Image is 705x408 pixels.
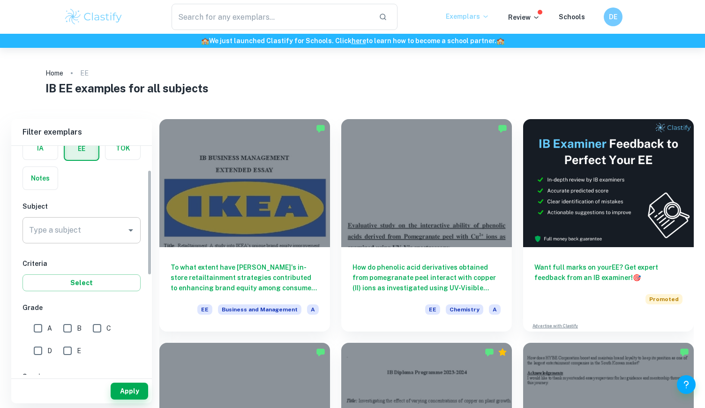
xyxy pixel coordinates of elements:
[446,11,489,22] p: Exemplars
[523,119,694,332] a: Want full marks on yourEE? Get expert feedback from an IB examiner!PromotedAdvertise with Clastify
[77,323,82,333] span: B
[307,304,319,315] span: A
[680,348,689,357] img: Marked
[677,375,696,394] button: Help and Feedback
[47,346,52,356] span: D
[23,167,58,189] button: Notes
[316,348,325,357] img: Marked
[218,304,301,315] span: Business and Management
[22,258,141,269] h6: Criteria
[425,304,440,315] span: EE
[201,37,209,45] span: 🏫
[559,13,585,21] a: Schools
[80,68,89,78] p: EE
[22,274,141,291] button: Select
[498,348,507,357] div: Premium
[22,371,141,382] h6: Session
[341,119,512,332] a: How do phenolic acid derivatives obtained from pomegranate peel interact with copper (II) ions as...
[111,383,148,400] button: Apply
[489,304,501,315] span: A
[498,124,507,133] img: Marked
[45,67,63,80] a: Home
[446,304,483,315] span: Chemistry
[64,8,123,26] img: Clastify logo
[633,274,641,281] span: 🎯
[645,294,682,304] span: Promoted
[2,36,703,46] h6: We just launched Clastify for Schools. Click to learn how to become a school partner.
[47,323,52,333] span: A
[352,37,366,45] a: here
[45,80,660,97] h1: IB EE examples for all subjects
[171,262,319,293] h6: To what extent have [PERSON_NAME]'s in-store retailtainment strategies contributed to enhancing b...
[159,119,330,332] a: To what extent have [PERSON_NAME]'s in-store retailtainment strategies contributed to enhancing b...
[604,8,622,26] button: DE
[22,201,141,212] h6: Subject
[105,137,140,159] button: TOK
[11,119,152,145] h6: Filter exemplars
[106,323,111,333] span: C
[65,137,98,160] button: EE
[197,304,212,315] span: EE
[508,12,540,23] p: Review
[485,348,494,357] img: Marked
[532,323,578,329] a: Advertise with Clastify
[23,137,58,159] button: IA
[124,224,137,237] button: Open
[316,124,325,133] img: Marked
[608,12,619,22] h6: DE
[352,262,501,293] h6: How do phenolic acid derivatives obtained from pomegranate peel interact with copper (II) ions as...
[77,346,81,356] span: E
[22,302,141,313] h6: Grade
[534,262,682,283] h6: Want full marks on your EE ? Get expert feedback from an IB examiner!
[496,37,504,45] span: 🏫
[172,4,371,30] input: Search for any exemplars...
[523,119,694,247] img: Thumbnail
